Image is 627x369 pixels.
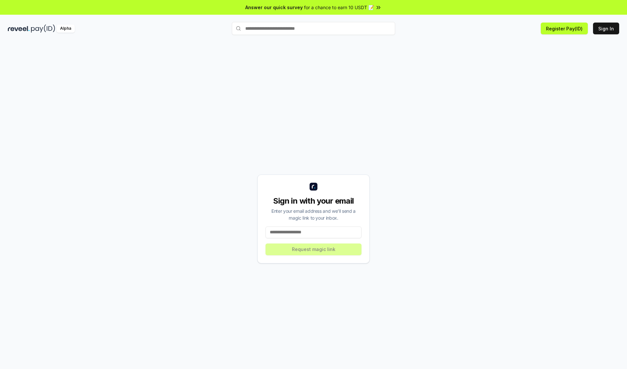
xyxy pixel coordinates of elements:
button: Register Pay(ID) [541,23,588,34]
button: Sign In [593,23,619,34]
img: logo_small [310,183,317,191]
span: Answer our quick survey [245,4,303,11]
img: pay_id [31,25,55,33]
div: Enter your email address and we’ll send a magic link to your inbox. [265,208,362,221]
img: reveel_dark [8,25,30,33]
div: Sign in with your email [265,196,362,206]
div: Alpha [56,25,75,33]
span: for a chance to earn 10 USDT 📝 [304,4,374,11]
